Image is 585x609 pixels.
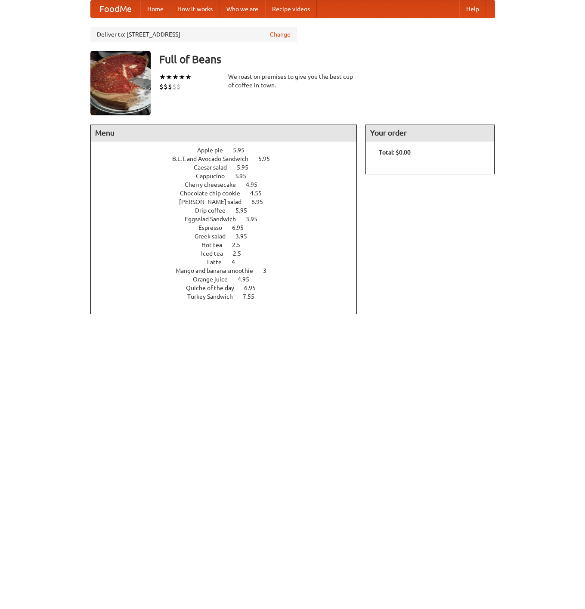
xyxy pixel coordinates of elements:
a: Change [270,30,291,39]
span: Caesar salad [194,164,235,171]
h4: Your order [366,124,494,142]
img: angular.jpg [90,51,151,115]
div: We roast on premises to give you the best cup of coffee in town. [228,72,357,90]
span: 4.55 [250,190,270,197]
h4: Menu [91,124,357,142]
span: Espresso [198,224,231,231]
div: Deliver to: [STREET_ADDRESS] [90,27,297,42]
span: 2.5 [232,241,249,248]
span: 3.95 [235,173,255,179]
h3: Full of Beans [159,51,495,68]
li: $ [168,82,172,91]
span: [PERSON_NAME] salad [179,198,250,205]
span: 6.95 [251,198,272,205]
span: 3.95 [235,233,256,240]
span: Apple pie [197,147,232,154]
span: Cherry cheesecake [185,181,245,188]
span: Mango and banana smoothie [176,267,262,274]
a: Quiche of the day 6.95 [186,284,272,291]
span: B.L.T. and Avocado Sandwich [172,155,257,162]
span: Quiche of the day [186,284,243,291]
li: $ [172,82,176,91]
span: 6.95 [244,284,264,291]
a: Chocolate chip cookie 4.55 [180,190,278,197]
a: Hot tea 2.5 [201,241,256,248]
span: 3 [263,267,275,274]
li: ★ [172,72,179,82]
span: Latte [207,259,230,266]
span: 3.95 [246,216,266,223]
li: $ [164,82,168,91]
span: Iced tea [201,250,232,257]
a: Recipe videos [265,0,317,18]
a: FoodMe [91,0,140,18]
li: $ [176,82,181,91]
li: ★ [179,72,185,82]
a: Apple pie 5.95 [197,147,260,154]
span: 5.95 [233,147,253,154]
span: 5.95 [258,155,279,162]
a: Orange juice 4.95 [193,276,265,283]
a: Home [140,0,170,18]
a: Cappucino 3.95 [196,173,262,179]
a: Espresso 6.95 [198,224,260,231]
span: 5.95 [237,164,257,171]
a: Greek salad 3.95 [195,233,263,240]
span: Orange juice [193,276,236,283]
span: 4 [232,259,244,266]
span: 4.95 [246,181,266,188]
span: Drip coffee [195,207,234,214]
a: B.L.T. and Avocado Sandwich 5.95 [172,155,286,162]
a: Latte 4 [207,259,251,266]
span: 5.95 [235,207,256,214]
span: 4.95 [238,276,258,283]
a: Drip coffee 5.95 [195,207,263,214]
a: Caesar salad 5.95 [194,164,264,171]
a: Cherry cheesecake 4.95 [185,181,273,188]
span: Turkey Sandwich [187,293,241,300]
span: Greek salad [195,233,234,240]
a: How it works [170,0,220,18]
span: Hot tea [201,241,231,248]
span: Chocolate chip cookie [180,190,249,197]
a: Iced tea 2.5 [201,250,257,257]
a: Help [459,0,486,18]
b: Total: $0.00 [379,149,411,156]
span: 6.95 [232,224,252,231]
span: 7.55 [243,293,263,300]
a: [PERSON_NAME] salad 6.95 [179,198,279,205]
li: $ [159,82,164,91]
a: Who we are [220,0,265,18]
span: Cappucino [196,173,233,179]
li: ★ [166,72,172,82]
a: Turkey Sandwich 7.55 [187,293,270,300]
li: ★ [185,72,192,82]
span: 2.5 [233,250,250,257]
a: Eggsalad Sandwich 3.95 [185,216,273,223]
a: Mango and banana smoothie 3 [176,267,282,274]
li: ★ [159,72,166,82]
span: Eggsalad Sandwich [185,216,245,223]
